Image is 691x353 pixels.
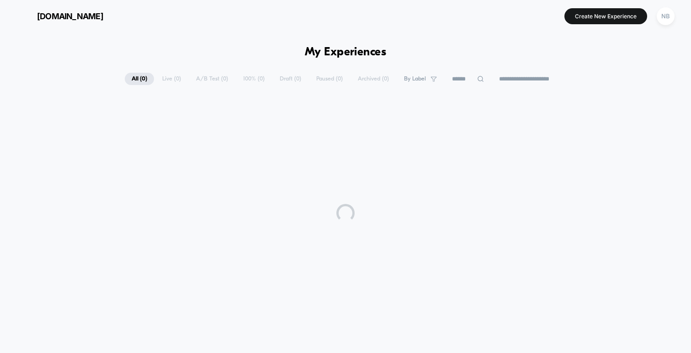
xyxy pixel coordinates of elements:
button: [DOMAIN_NAME] [14,9,106,23]
button: Create New Experience [564,8,647,24]
span: All ( 0 ) [125,73,154,85]
h1: My Experiences [305,46,387,59]
span: [DOMAIN_NAME] [37,11,103,21]
div: NB [657,7,675,25]
button: NB [654,7,677,26]
span: By Label [404,75,426,82]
